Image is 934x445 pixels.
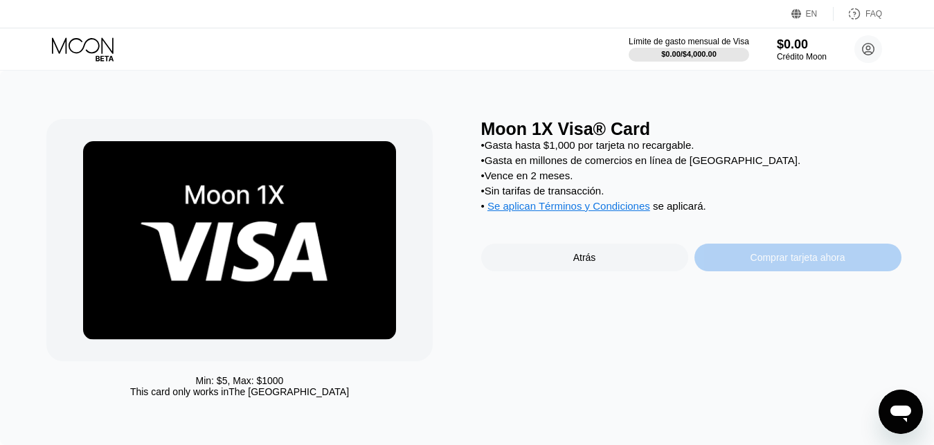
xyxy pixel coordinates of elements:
[751,252,845,263] div: Comprar tarjeta ahora
[865,9,882,19] div: FAQ
[777,37,827,52] div: $0.00
[879,390,923,434] iframe: Botón para iniciar la ventana de mensajería
[573,252,596,263] div: Atrás
[481,185,901,197] div: • Sin tarifas de transacción.
[487,200,650,212] span: Se aplican Términos y Condiciones
[777,37,827,62] div: $0.00Crédito Moon
[130,386,349,397] div: This card only works in The [GEOGRAPHIC_DATA]
[481,200,901,215] div: • se aplicará .
[629,37,749,62] div: Límite de gasto mensual de Visa$0.00/$4,000.00
[629,37,749,46] div: Límite de gasto mensual de Visa
[661,50,717,58] div: $0.00 / $4,000.00
[487,200,650,215] div: Se aplican Términos y Condiciones
[481,119,901,139] div: Moon 1X Visa® Card
[481,139,901,151] div: • Gasta hasta $1,000 por tarjeta no recargable.
[196,375,284,386] div: Min: $ 5 , Max: $ 1000
[791,7,834,21] div: EN
[481,170,901,181] div: • Vence en 2 meses.
[481,154,901,166] div: • Gasta en millones de comercios en línea de [GEOGRAPHIC_DATA].
[694,244,901,271] div: Comprar tarjeta ahora
[834,7,882,21] div: FAQ
[481,244,688,271] div: Atrás
[777,52,827,62] div: Crédito Moon
[806,9,818,19] div: EN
